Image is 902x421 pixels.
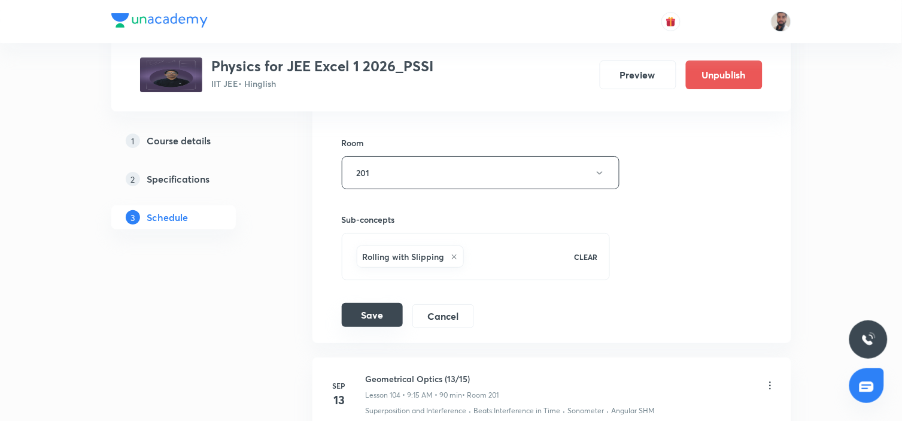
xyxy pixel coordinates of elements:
[342,137,365,149] h6: Room
[612,405,655,416] p: Angular SHM
[126,172,140,186] p: 2
[327,391,351,409] h4: 13
[771,11,791,32] img: SHAHNAWAZ AHMAD
[212,77,434,90] p: IIT JEE • Hinglish
[666,16,676,27] img: avatar
[111,129,274,153] a: 1Course details
[147,172,210,186] h5: Specifications
[463,390,499,401] p: • Room 201
[147,210,189,225] h5: Schedule
[469,405,472,416] div: ·
[126,210,140,225] p: 3
[147,134,211,148] h5: Course details
[363,250,445,263] h6: Rolling with Slipping
[366,390,463,401] p: Lesson 104 • 9:15 AM • 90 min
[327,380,351,391] h6: Sep
[574,252,597,262] p: CLEAR
[140,57,202,92] img: b261966c60324825a18d86578647b2f6.jpg
[212,57,434,75] h3: Physics for JEE Excel 1 2026_PSSI
[111,13,208,31] a: Company Logo
[111,167,274,191] a: 2Specifications
[661,12,681,31] button: avatar
[366,405,467,416] p: Superposition and Interference
[342,213,611,226] h6: Sub-concepts
[686,60,763,89] button: Unpublish
[563,405,566,416] div: ·
[568,405,605,416] p: Sonometer
[607,405,609,416] div: ·
[366,372,499,385] h6: Geometrical Optics (13/15)
[600,60,676,89] button: Preview
[474,405,561,416] p: Beats:Interference in Time
[126,134,140,148] p: 1
[861,332,876,347] img: ttu
[412,304,474,328] button: Cancel
[342,303,403,327] button: Save
[111,13,208,28] img: Company Logo
[342,156,619,189] button: 201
